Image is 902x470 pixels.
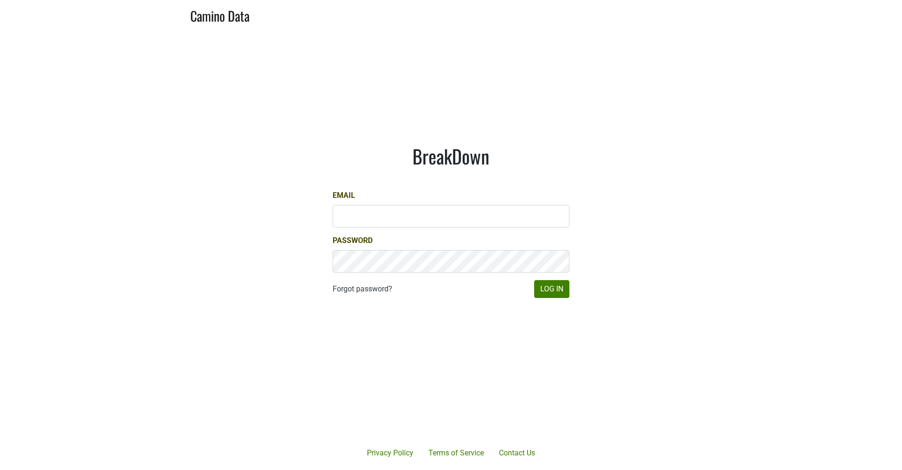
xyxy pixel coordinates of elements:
label: Password [333,235,373,246]
a: Privacy Policy [359,444,421,462]
a: Forgot password? [333,283,392,295]
a: Contact Us [491,444,543,462]
button: Log In [534,280,569,298]
label: Email [333,190,355,201]
a: Terms of Service [421,444,491,462]
h1: BreakDown [333,145,569,167]
a: Camino Data [190,4,249,26]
